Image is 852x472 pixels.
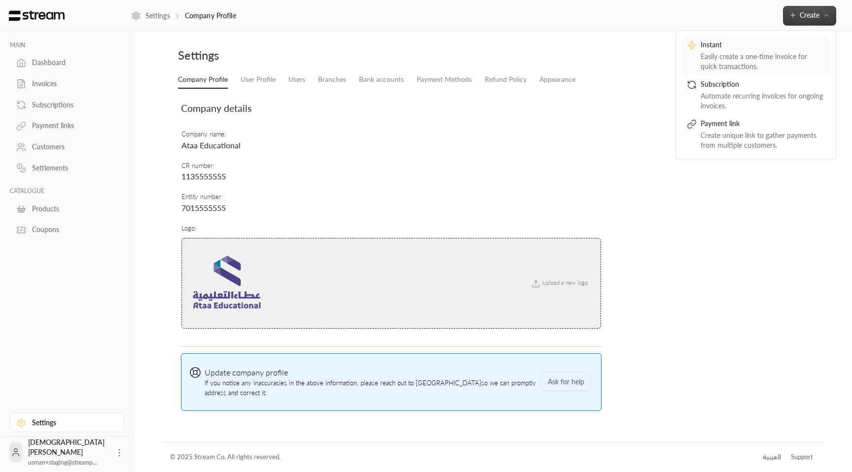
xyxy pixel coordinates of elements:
[701,79,825,91] div: Subscription
[10,220,124,239] a: Coupons
[10,159,124,178] a: Settlements
[359,71,404,88] a: Bank accounts
[701,119,825,131] div: Payment link
[541,372,591,391] button: Ask for help
[10,199,124,218] a: Products
[783,6,836,26] button: Create
[32,163,112,173] div: Settlements
[28,459,97,466] span: usman+staging@streamp...
[10,116,124,135] a: Payment links
[682,75,830,115] a: SubscriptionAutomate recurring invoices for ongoing invoices.
[8,10,66,21] img: Logo
[10,413,124,432] a: Settings
[701,131,825,150] div: Create unique link to gather payments from multiple customers.
[10,74,124,94] a: Invoices
[701,91,825,111] div: Automate recurring invoices for ongoing invoices.
[181,156,602,187] td: CR number :
[205,368,288,377] span: Update company profile
[318,71,346,88] a: Branches
[32,121,112,131] div: Payment links
[32,100,112,110] div: Subscriptions
[417,71,472,88] a: Payment Methods
[181,102,251,114] span: Company details
[181,219,602,340] td: Logo :
[525,279,592,286] span: Upload a new logo
[28,438,108,467] div: [DEMOGRAPHIC_DATA][PERSON_NAME]
[205,367,536,398] span: If you notice any inaccuracies in the above information, please reach out to [GEOGRAPHIC_DATA] so...
[32,418,112,428] div: Settings
[181,140,241,150] span: Ataa Educational
[181,171,226,181] span: 1135555555
[32,142,112,152] div: Customers
[10,41,124,49] p: MAIN
[288,71,305,88] a: Users
[701,40,825,52] div: Instant
[32,204,112,214] div: Products
[32,225,112,235] div: Coupons
[10,137,124,157] a: Customers
[701,52,825,71] div: Easily create a one-time invoice for quick transactions.
[178,71,228,89] a: Company Profile
[32,58,112,67] div: Dashboard
[539,71,575,88] a: Appearance
[32,79,112,89] div: Invoices
[170,452,281,462] div: © 2025 Stream Co. All rights reserved.
[181,203,226,212] span: 7015555555
[485,71,527,88] a: Refund Policy
[10,95,124,114] a: Subscriptions
[132,11,170,21] a: Settings
[763,452,781,462] div: العربية
[132,11,236,21] nav: breadcrumb
[185,11,236,21] p: Company Profile
[800,11,819,19] span: Create
[682,115,830,154] a: Payment linkCreate unique link to gather payments from multiple customers.
[241,71,276,88] a: User Profile
[178,47,489,63] div: Settings
[181,187,602,218] td: Entity number :
[181,125,602,156] td: Company name :
[190,246,264,320] img: company logo
[787,448,816,466] a: Support
[10,53,124,72] a: Dashboard
[682,36,830,75] a: InstantEasily create a one-time invoice for quick transactions.
[10,187,124,195] p: CATALOGUE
